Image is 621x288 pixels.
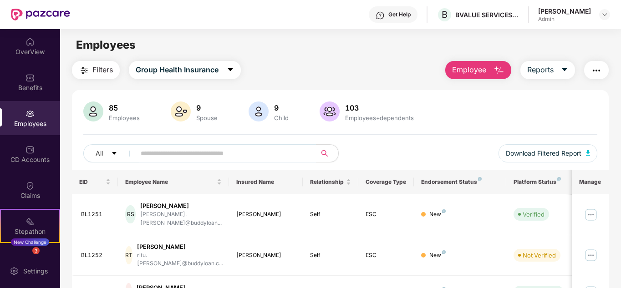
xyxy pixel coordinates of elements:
[236,210,296,219] div: [PERSON_NAME]
[25,109,35,118] img: svg+xml;base64,PHN2ZyBpZD0iRW1wbG95ZWVzIiB4bWxucz0iaHR0cDovL3d3dy53My5vcmcvMjAwMC9zdmciIHdpZHRoPS...
[272,103,290,112] div: 9
[388,11,411,18] div: Get Help
[25,217,35,226] img: svg+xml;base64,PHN2ZyB4bWxucz0iaHR0cDovL3d3dy53My5vcmcvMjAwMC9zdmciIHdpZHRoPSIyMSIgaGVpZ2h0PSIyMC...
[584,248,598,263] img: manageButton
[358,170,414,194] th: Coverage Type
[478,177,482,181] img: svg+xml;base64,PHN2ZyB4bWxucz0iaHR0cDovL3d3dy53My5vcmcvMjAwMC9zdmciIHdpZHRoPSI4IiBoZWlnaHQ9IjgiIH...
[140,202,222,210] div: [PERSON_NAME]
[272,114,290,121] div: Child
[79,65,90,76] img: svg+xml;base64,PHN2ZyB4bWxucz0iaHR0cDovL3d3dy53My5vcmcvMjAwMC9zdmciIHdpZHRoPSIyNCIgaGVpZ2h0PSIyNC...
[236,251,296,260] div: [PERSON_NAME]
[125,246,132,264] div: RT
[107,114,142,121] div: Employees
[310,210,351,219] div: Self
[136,64,219,76] span: Group Health Insurance
[366,251,407,260] div: ESC
[572,170,609,194] th: Manage
[25,37,35,46] img: svg+xml;base64,PHN2ZyBpZD0iSG9tZSIgeG1sbnM9Imh0dHA6Ly93d3cudzMub3JnLzIwMDAvc3ZnIiB3aWR0aD0iMjAiIG...
[92,64,113,76] span: Filters
[20,267,51,276] div: Settings
[140,210,222,227] div: [PERSON_NAME].[PERSON_NAME]@buddyloan...
[561,66,568,74] span: caret-down
[10,267,19,276] img: svg+xml;base64,PHN2ZyBpZD0iU2V0dGluZy0yMHgyMCIgeG1sbnM9Imh0dHA6Ly93d3cudzMub3JnLzIwMDAvc3ZnIiB3aW...
[538,7,591,15] div: [PERSON_NAME]
[429,210,446,219] div: New
[25,145,35,154] img: svg+xml;base64,PHN2ZyBpZD0iQ0RfQWNjb3VudHMiIGRhdGEtbmFtZT0iQ0QgQWNjb3VudHMiIHhtbG5zPSJodHRwOi8vd3...
[442,250,446,254] img: svg+xml;base64,PHN2ZyB4bWxucz0iaHR0cDovL3d3dy53My5vcmcvMjAwMC9zdmciIHdpZHRoPSI4IiBoZWlnaHQ9IjgiIH...
[107,103,142,112] div: 85
[32,247,40,254] div: 3
[310,178,344,186] span: Relationship
[506,148,581,158] span: Download Filtered Report
[11,238,49,246] div: New Challenge
[194,114,219,121] div: Spouse
[11,9,70,20] img: New Pazcare Logo
[366,210,407,219] div: ESC
[125,205,136,223] div: RS
[249,101,269,121] img: svg+xml;base64,PHN2ZyB4bWxucz0iaHR0cDovL3d3dy53My5vcmcvMjAwMC9zdmciIHhtbG5zOnhsaW5rPSJodHRwOi8vd3...
[538,15,591,23] div: Admin
[429,251,446,260] div: New
[310,251,351,260] div: Self
[1,227,59,236] div: Stepathon
[343,114,416,121] div: Employees+dependents
[194,103,219,112] div: 9
[129,61,241,79] button: Group Health Insurancecaret-down
[343,103,416,112] div: 103
[83,101,103,121] img: svg+xml;base64,PHN2ZyB4bWxucz0iaHR0cDovL3d3dy53My5vcmcvMjAwMC9zdmciIHhtbG5zOnhsaW5rPSJodHRwOi8vd3...
[81,251,111,260] div: BL1252
[118,170,229,194] th: Employee Name
[316,150,334,157] span: search
[72,61,120,79] button: Filters
[320,101,340,121] img: svg+xml;base64,PHN2ZyB4bWxucz0iaHR0cDovL3d3dy53My5vcmcvMjAwMC9zdmciIHhtbG5zOnhsaW5rPSJodHRwOi8vd3...
[171,101,191,121] img: svg+xml;base64,PHN2ZyB4bWxucz0iaHR0cDovL3d3dy53My5vcmcvMjAwMC9zdmciIHhtbG5zOnhsaW5rPSJodHRwOi8vd3...
[452,64,486,76] span: Employee
[81,210,111,219] div: BL1251
[527,64,554,76] span: Reports
[557,177,561,181] img: svg+xml;base64,PHN2ZyB4bWxucz0iaHR0cDovL3d3dy53My5vcmcvMjAwMC9zdmciIHdpZHRoPSI4IiBoZWlnaHQ9IjgiIH...
[523,210,545,219] div: Verified
[96,148,103,158] span: All
[83,144,139,162] button: Allcaret-down
[137,251,223,268] div: ritu.[PERSON_NAME]@buddyloan.c...
[455,10,519,19] div: BVALUE SERVICES PRIVATE LIMITED
[25,181,35,190] img: svg+xml;base64,PHN2ZyBpZD0iQ2xhaW0iIHhtbG5zPSJodHRwOi8vd3d3LnczLm9yZy8yMDAwL3N2ZyIgd2lkdGg9IjIwIi...
[79,178,104,186] span: EID
[514,178,564,186] div: Platform Status
[125,178,215,186] span: Employee Name
[316,144,339,162] button: search
[520,61,575,79] button: Reportscaret-down
[303,170,358,194] th: Relationship
[227,66,234,74] span: caret-down
[137,243,223,251] div: [PERSON_NAME]
[421,178,499,186] div: Endorsement Status
[601,11,608,18] img: svg+xml;base64,PHN2ZyBpZD0iRHJvcGRvd24tMzJ4MzIiIHhtbG5zPSJodHRwOi8vd3d3LnczLm9yZy8yMDAwL3N2ZyIgd2...
[584,207,598,222] img: manageButton
[494,65,504,76] img: svg+xml;base64,PHN2ZyB4bWxucz0iaHR0cDovL3d3dy53My5vcmcvMjAwMC9zdmciIHhtbG5zOnhsaW5rPSJodHRwOi8vd3...
[229,170,303,194] th: Insured Name
[591,65,602,76] img: svg+xml;base64,PHN2ZyB4bWxucz0iaHR0cDovL3d3dy53My5vcmcvMjAwMC9zdmciIHdpZHRoPSIyNCIgaGVpZ2h0PSIyNC...
[76,38,136,51] span: Employees
[442,209,446,213] img: svg+xml;base64,PHN2ZyB4bWxucz0iaHR0cDovL3d3dy53My5vcmcvMjAwMC9zdmciIHdpZHRoPSI4IiBoZWlnaHQ9IjgiIH...
[445,61,511,79] button: Employee
[499,144,598,162] button: Download Filtered Report
[442,9,448,20] span: B
[376,11,385,20] img: svg+xml;base64,PHN2ZyBpZD0iSGVscC0zMngzMiIgeG1sbnM9Imh0dHA6Ly93d3cudzMub3JnLzIwMDAvc3ZnIiB3aWR0aD...
[586,150,590,156] img: svg+xml;base64,PHN2ZyB4bWxucz0iaHR0cDovL3d3dy53My5vcmcvMjAwMC9zdmciIHhtbG5zOnhsaW5rPSJodHRwOi8vd3...
[25,253,35,262] img: svg+xml;base64,PHN2ZyBpZD0iRW5kb3JzZW1lbnRzIiB4bWxucz0iaHR0cDovL3d3dy53My5vcmcvMjAwMC9zdmciIHdpZH...
[111,150,117,157] span: caret-down
[72,170,118,194] th: EID
[523,251,556,260] div: Not Verified
[25,73,35,82] img: svg+xml;base64,PHN2ZyBpZD0iQmVuZWZpdHMiIHhtbG5zPSJodHRwOi8vd3d3LnczLm9yZy8yMDAwL3N2ZyIgd2lkdGg9Ij...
